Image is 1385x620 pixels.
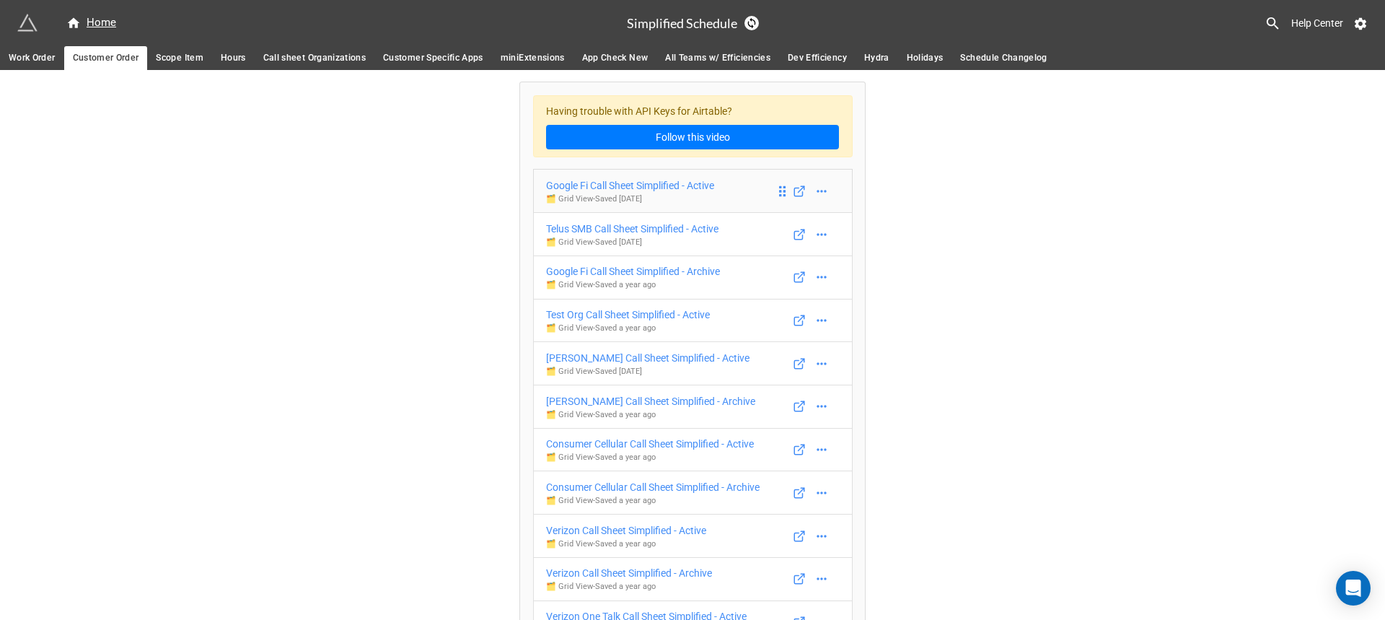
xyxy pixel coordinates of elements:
[546,393,755,409] div: [PERSON_NAME] Call Sheet Simplified - Archive
[665,51,770,66] span: All Teams w/ Efficiencies
[582,51,648,66] span: App Check New
[546,436,754,452] div: Consumer Cellular Call Sheet Simplified - Active
[546,581,712,593] p: 🗂️ Grid View - Saved a year ago
[546,495,760,507] p: 🗂️ Grid View - Saved a year ago
[533,341,853,385] a: [PERSON_NAME] Call Sheet Simplified - Active🗂️ Grid View-Saved [DATE]
[263,51,366,66] span: Call sheet Organizations
[533,95,853,158] div: Having trouble with API Keys for Airtable?
[1281,10,1353,36] a: Help Center
[383,51,483,66] span: Customer Specific Apps
[546,307,710,323] div: Test Org Call Sheet Simplified - Active
[546,479,760,495] div: Consumer Cellular Call Sheet Simplified - Archive
[546,523,706,538] div: Verizon Call Sheet Simplified - Active
[546,237,718,248] p: 🗂️ Grid View - Saved [DATE]
[533,169,853,213] a: Google Fi Call Sheet Simplified - Active🗂️ Grid View-Saved [DATE]
[533,212,853,256] a: Telus SMB Call Sheet Simplified - Active🗂️ Grid View-Saved [DATE]
[533,514,853,558] a: Verizon Call Sheet Simplified - Active🗂️ Grid View-Saved a year ago
[156,51,203,66] span: Scope Item
[546,538,706,550] p: 🗂️ Grid View - Saved a year ago
[546,323,710,334] p: 🗂️ Grid View - Saved a year ago
[864,51,889,66] span: Hydra
[546,409,755,421] p: 🗂️ Grid View - Saved a year ago
[627,17,737,30] h3: Simplified Schedule
[546,350,749,366] div: [PERSON_NAME] Call Sheet Simplified - Active
[960,51,1047,66] span: Schedule Changelog
[533,256,853,300] a: Google Fi Call Sheet Simplified - Archive🗂️ Grid View-Saved a year ago
[17,13,38,33] img: miniextensions-icon.73ae0678.png
[221,51,246,66] span: Hours
[58,14,125,32] a: Home
[546,178,714,193] div: Google Fi Call Sheet Simplified - Active
[546,565,712,581] div: Verizon Call Sheet Simplified - Archive
[744,16,759,30] a: Sync Base Structure
[66,14,116,32] div: Home
[501,51,565,66] span: miniExtensions
[546,279,720,291] p: 🗂️ Grid View - Saved a year ago
[907,51,944,66] span: Holidays
[546,221,718,237] div: Telus SMB Call Sheet Simplified - Active
[73,51,139,66] span: Customer Order
[533,471,853,515] a: Consumer Cellular Call Sheet Simplified - Archive🗂️ Grid View-Saved a year ago
[546,263,720,279] div: Google Fi Call Sheet Simplified - Archive
[546,125,839,149] a: Follow this video
[533,299,853,343] a: Test Org Call Sheet Simplified - Active🗂️ Grid View-Saved a year ago
[546,193,714,205] p: 🗂️ Grid View - Saved [DATE]
[533,428,853,472] a: Consumer Cellular Call Sheet Simplified - Active🗂️ Grid View-Saved a year ago
[546,452,754,463] p: 🗂️ Grid View - Saved a year ago
[9,51,56,66] span: Work Order
[1336,571,1371,606] div: Open Intercom Messenger
[533,385,853,429] a: [PERSON_NAME] Call Sheet Simplified - Archive🗂️ Grid View-Saved a year ago
[533,557,853,601] a: Verizon Call Sheet Simplified - Archive🗂️ Grid View-Saved a year ago
[788,51,847,66] span: Dev Efficiency
[546,366,749,377] p: 🗂️ Grid View - Saved [DATE]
